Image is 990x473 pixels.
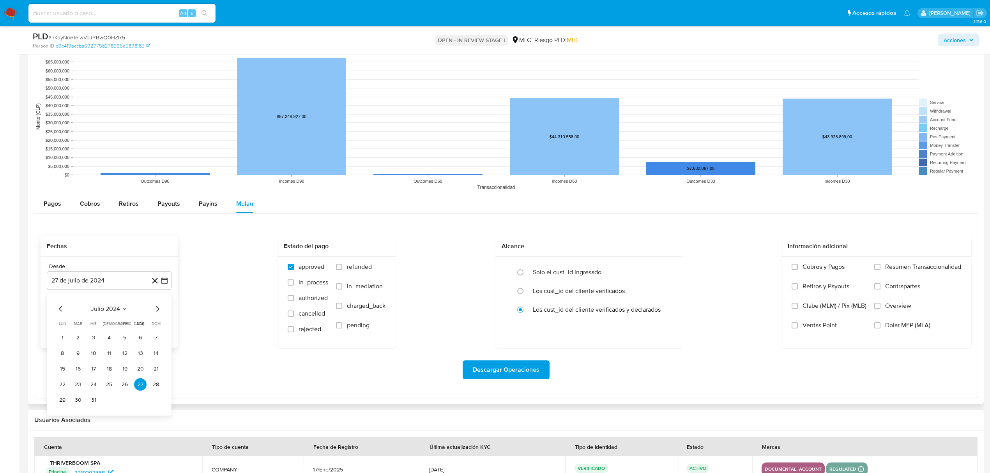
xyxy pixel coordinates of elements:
b: Person ID [33,42,54,49]
button: search-icon [196,8,212,19]
span: Accesos rápidos [852,9,896,17]
span: s [191,9,193,17]
a: d9c419accba692775b278665e5898185 [56,42,150,49]
button: Acciones [938,34,979,46]
b: PLD [33,30,48,42]
span: Acciones [944,34,966,46]
span: Riesgo PLD: [534,36,578,44]
span: # hKoyNneTeiwVpJYBwQ0HZIx5 [48,34,125,41]
p: valentina.fiuri@mercadolibre.com [929,9,973,17]
span: MID [567,35,578,44]
div: MLC [511,36,531,44]
span: Alt [180,9,186,17]
a: Salir [976,9,984,17]
span: 3.156.0 [973,18,986,25]
a: Notificaciones [904,10,910,16]
h2: Usuarios Asociados [34,416,978,424]
input: Buscar usuario o caso... [28,8,216,18]
p: OPEN - IN REVIEW STAGE I [435,35,508,46]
